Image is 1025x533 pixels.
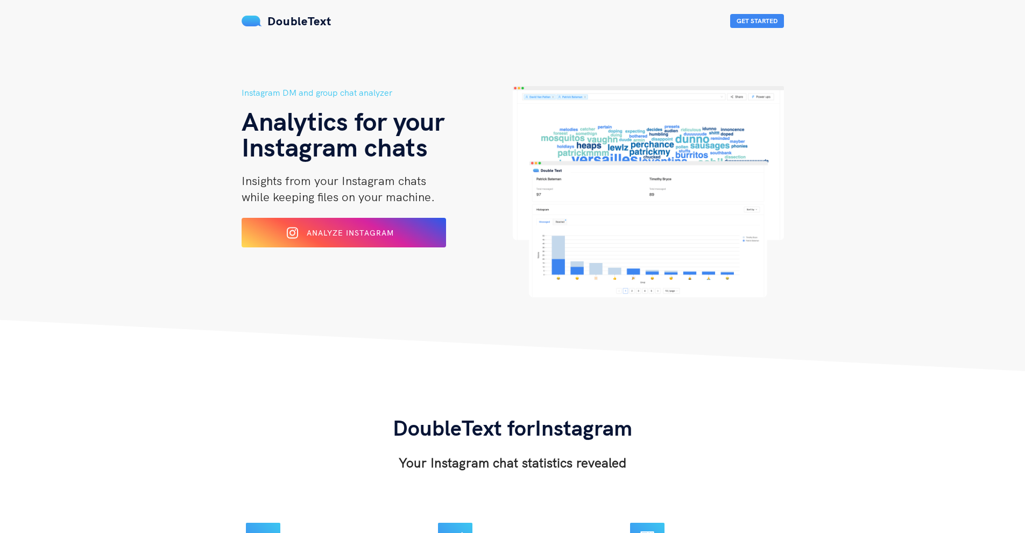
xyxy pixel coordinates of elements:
[393,454,632,471] h3: Your Instagram chat statistics revealed
[242,131,428,163] span: Instagram chats
[513,86,784,297] img: hero
[242,218,446,247] button: Analyze Instagram
[242,173,426,188] span: Insights from your Instagram chats
[307,228,394,238] span: Analyze Instagram
[242,16,262,26] img: mS3x8y1f88AAAAABJRU5ErkJggg==
[242,86,513,100] h5: Instagram DM and group chat analyzer
[242,189,435,204] span: while keeping files on your machine.
[267,13,331,29] span: DoubleText
[242,13,331,29] a: DoubleText
[242,105,444,137] span: Analytics for your
[393,414,632,441] span: DoubleText for Instagram
[730,14,784,28] button: Get Started
[242,232,446,241] a: Analyze Instagram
